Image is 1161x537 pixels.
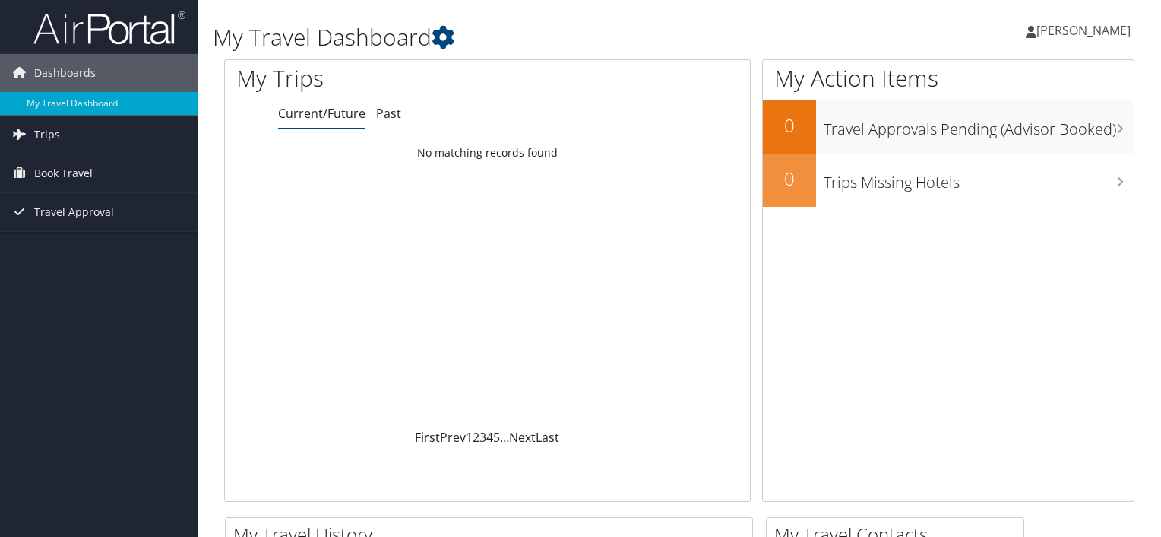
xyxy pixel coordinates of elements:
a: [PERSON_NAME] [1026,8,1146,53]
h1: My Trips [236,62,520,94]
a: 0Travel Approvals Pending (Advisor Booked) [763,100,1134,154]
a: 3 [479,429,486,446]
span: Travel Approval [34,193,114,231]
a: 2 [473,429,479,446]
h3: Trips Missing Hotels [824,164,1134,193]
span: Trips [34,116,60,154]
h3: Travel Approvals Pending (Advisor Booked) [824,111,1134,140]
span: … [500,429,509,446]
a: 1 [466,429,473,446]
h1: My Action Items [763,62,1134,94]
span: [PERSON_NAME] [1036,22,1131,39]
a: Last [536,429,559,446]
a: First [415,429,440,446]
img: airportal-logo.png [33,10,185,46]
a: Past [376,105,401,122]
a: 4 [486,429,493,446]
h1: My Travel Dashboard [213,21,835,53]
a: Prev [440,429,466,446]
a: Next [509,429,536,446]
span: Dashboards [34,54,96,92]
h2: 0 [763,166,816,192]
h2: 0 [763,113,816,138]
a: Current/Future [278,105,365,122]
td: No matching records found [225,139,750,167]
span: Book Travel [34,154,93,192]
a: 5 [493,429,500,446]
a: 0Trips Missing Hotels [763,154,1134,207]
